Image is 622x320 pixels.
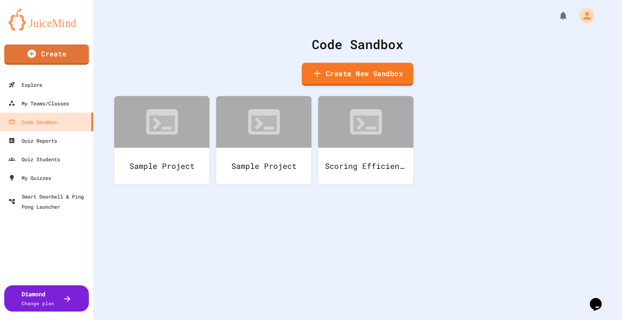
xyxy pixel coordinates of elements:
[114,35,601,54] div: Code Sandbox
[114,96,209,185] a: Sample Project
[8,8,85,30] img: logo-orange.svg
[8,135,57,146] div: Quiz Reports
[22,290,54,307] div: Diamond
[22,300,54,306] span: Change plan
[542,8,570,23] div: My Notifications
[216,148,311,185] div: Sample Project
[570,6,597,25] div: My Account
[114,148,209,185] div: Sample Project
[8,191,90,212] div: Smart Doorbell & Ping Pong Launcher
[318,96,413,185] a: Scoring Efficiently
[216,96,311,185] a: Sample Project
[318,148,413,185] div: Scoring Efficiently
[586,286,614,312] iframe: chat widget
[4,44,89,65] a: Create
[8,154,60,164] div: Quiz Students
[8,117,57,127] div: Code Sandbox
[4,285,89,312] button: DiamondChange plan
[8,98,69,108] div: My Teams/Classes
[8,80,42,90] div: Explore
[8,173,51,183] div: My Quizzes
[302,63,413,86] a: Create New Sandbox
